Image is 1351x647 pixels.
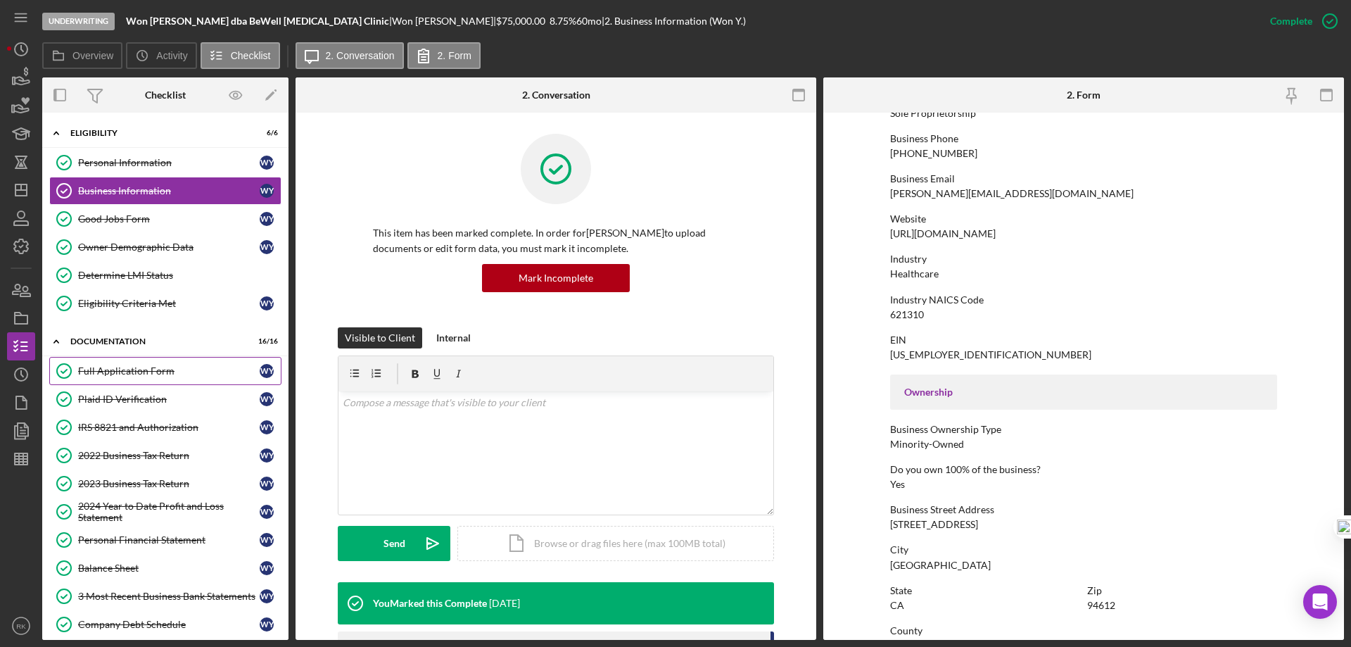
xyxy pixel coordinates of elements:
[890,349,1091,360] div: [US_EMPLOYER_IDENTIFICATION_NUMBER]
[260,505,274,519] div: W Y
[429,327,478,348] button: Internal
[890,334,1277,346] div: EIN
[78,241,260,253] div: Owner Demographic Data
[890,424,1277,435] div: Business Ownership Type
[576,15,602,27] div: 60 mo
[602,15,746,27] div: | 2. Business Information (Won Y.)
[49,177,281,205] a: Business InformationWY
[890,439,964,450] div: Minority-Owned
[383,526,405,561] div: Send
[78,185,260,196] div: Business Information
[1067,89,1101,101] div: 2. Form
[126,15,392,27] div: |
[260,533,274,547] div: W Y
[49,498,281,526] a: 2024 Year to Date Profit and Loss StatementWY
[407,42,481,69] button: 2. Form
[550,15,576,27] div: 8.75 %
[1270,7,1312,35] div: Complete
[890,213,1277,225] div: Website
[890,519,978,530] div: [STREET_ADDRESS]
[1256,7,1344,35] button: Complete
[260,448,274,463] div: W Y
[1303,585,1337,619] div: Open Intercom Messenger
[904,387,1263,398] div: Ownership
[260,156,274,170] div: W Y
[49,441,281,470] a: 2022 Business Tax ReturnWY
[42,42,122,69] button: Overview
[338,327,422,348] button: Visible to Client
[260,420,274,434] div: W Y
[260,392,274,406] div: W Y
[231,50,271,61] label: Checklist
[78,478,260,489] div: 2023 Business Tax Return
[49,526,281,554] a: Personal Financial StatementWY
[890,600,904,611] div: CA
[260,184,274,198] div: W Y
[70,337,243,346] div: Documentation
[890,464,1277,475] div: Do you own 100% of the business?
[49,289,281,318] a: Eligibility Criteria MetWY
[49,261,281,289] a: Determine LMI Status
[253,337,278,346] div: 16 / 16
[78,365,260,377] div: Full Application Form
[438,50,471,61] label: 2. Form
[1087,600,1115,611] div: 94612
[78,563,260,574] div: Balance Sheet
[373,225,739,257] p: This item has been marked complete. In order for [PERSON_NAME] to upload documents or edit form d...
[373,598,487,609] div: You Marked this Complete
[49,582,281,610] a: 3 Most Recent Business Bank StatementsWY
[78,619,260,630] div: Company Debt Schedule
[260,240,274,254] div: W Y
[49,470,281,498] a: 2023 Business Tax ReturnWY
[49,413,281,441] a: IRS 8821 and AuthorizationWY
[890,253,1277,265] div: Industry
[78,501,260,523] div: 2024 Year to Date Profit and Loss Statement
[49,149,281,177] a: Personal InformationWY
[260,364,274,378] div: W Y
[78,534,260,546] div: Personal Financial Statement
[890,294,1277,306] div: Industry NAICS Code
[156,50,187,61] label: Activity
[890,173,1277,184] div: Business Email
[890,268,939,279] div: Healthcare
[1087,585,1277,596] div: Zip
[890,479,905,490] div: Yes
[260,561,274,575] div: W Y
[890,544,1277,555] div: City
[326,50,395,61] label: 2. Conversation
[49,205,281,233] a: Good Jobs FormWY
[260,589,274,603] div: W Y
[260,212,274,226] div: W Y
[260,617,274,632] div: W Y
[260,477,274,491] div: W Y
[890,228,996,239] div: [URL][DOMAIN_NAME]
[78,422,260,433] div: IRS 8821 and Authorization
[78,394,260,405] div: Plaid ID Verification
[890,108,976,119] div: Sole Proprietorship
[890,504,1277,515] div: Business Street Address
[126,42,196,69] button: Activity
[522,89,590,101] div: 2. Conversation
[260,296,274,310] div: W Y
[16,622,26,630] text: RK
[489,598,520,609] time: 2025-04-30 23:14
[890,625,1277,636] div: County
[78,270,281,281] div: Determine LMI Status
[201,42,280,69] button: Checklist
[496,15,550,27] div: $75,000.00
[890,560,991,571] div: [GEOGRAPHIC_DATA]
[126,15,389,27] b: Won [PERSON_NAME] dba BeWell [MEDICAL_DATA] Clinic
[253,129,278,137] div: 6 / 6
[482,264,630,292] button: Mark Incomplete
[345,327,415,348] div: Visible to Client
[338,526,450,561] button: Send
[890,585,1080,596] div: State
[890,309,924,320] div: 621310
[49,385,281,413] a: Plaid ID VerificationWY
[392,15,496,27] div: Won [PERSON_NAME] |
[49,554,281,582] a: Balance SheetWY
[296,42,404,69] button: 2. Conversation
[49,357,281,385] a: Full Application FormWY
[42,13,115,30] div: Underwriting
[436,327,471,348] div: Internal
